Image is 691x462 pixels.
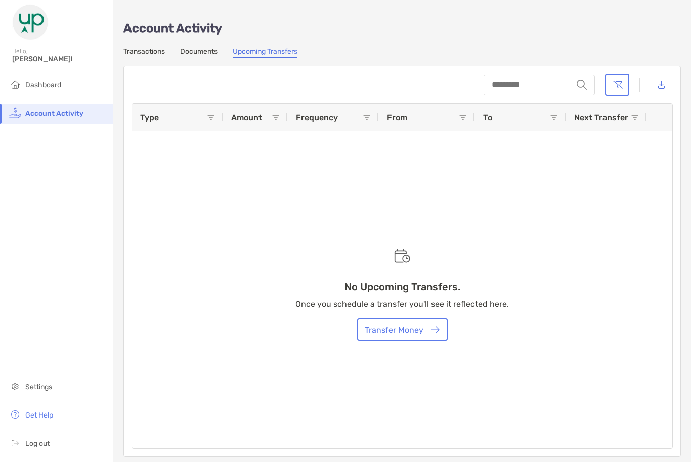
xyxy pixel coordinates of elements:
p: Account Activity [123,22,681,35]
button: Clear filters [605,74,629,96]
p: Once you schedule a transfer you'll see it reflected here. [295,298,509,310]
a: Upcoming Transfers [233,47,297,58]
img: button icon [431,326,440,334]
img: logout icon [9,437,21,449]
img: household icon [9,78,21,90]
span: [PERSON_NAME]! [12,55,107,63]
h3: No Upcoming Transfers. [344,281,460,293]
a: Transactions [123,47,165,58]
img: Zoe Logo [12,4,49,40]
img: get-help icon [9,408,21,421]
span: Get Help [25,411,53,420]
a: Documents [180,47,218,58]
span: Settings [25,383,52,391]
img: settings icon [9,380,21,392]
span: Dashboard [25,81,61,89]
button: Transfer Money [357,318,448,341]
img: input icon [577,80,587,90]
span: Account Activity [25,109,83,118]
img: activity icon [9,107,21,119]
span: Log out [25,439,50,448]
img: Empty state scheduled [394,249,410,263]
